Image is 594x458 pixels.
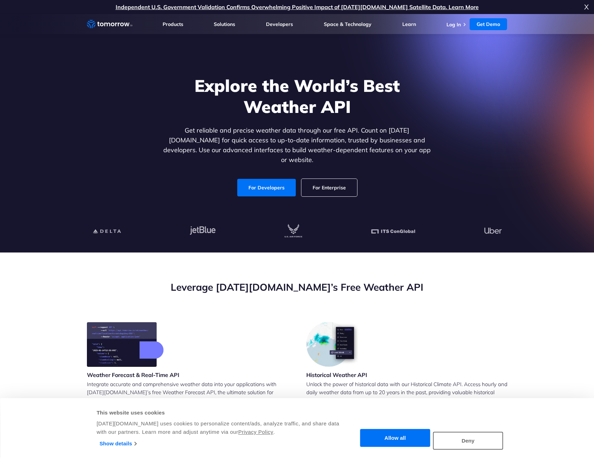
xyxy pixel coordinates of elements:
h1: Explore the World’s Best Weather API [162,75,432,117]
h3: Historical Weather API [306,371,367,379]
a: Home link [87,19,132,29]
a: Privacy Policy [238,429,273,435]
div: [DATE][DOMAIN_NAME] uses cookies to personalize content/ads, analyze traffic, and share data with... [97,419,340,436]
a: Independent U.S. Government Validation Confirms Overwhelming Positive Impact of [DATE][DOMAIN_NAM... [116,4,479,11]
button: Deny [433,432,503,450]
h3: Weather Forecast & Real-Time API [87,371,179,379]
a: Get Demo [470,18,507,30]
p: Get reliable and precise weather data through our free API. Count on [DATE][DOMAIN_NAME] for quic... [162,126,432,165]
a: For Enterprise [301,179,357,196]
a: Log In [446,21,461,28]
button: Allow all [360,429,430,447]
a: Show details [100,438,136,449]
a: Space & Technology [324,21,371,27]
a: For Developers [237,179,296,196]
h2: Leverage [DATE][DOMAIN_NAME]’s Free Weather API [87,281,507,294]
a: Products [163,21,183,27]
a: Learn [402,21,416,27]
div: This website uses cookies [97,409,340,417]
a: Developers [266,21,293,27]
p: Unlock the power of historical data with our Historical Climate API. Access hourly and daily weat... [306,380,507,420]
p: Integrate accurate and comprehensive weather data into your applications with [DATE][DOMAIN_NAME]... [87,380,288,429]
a: Solutions [214,21,235,27]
